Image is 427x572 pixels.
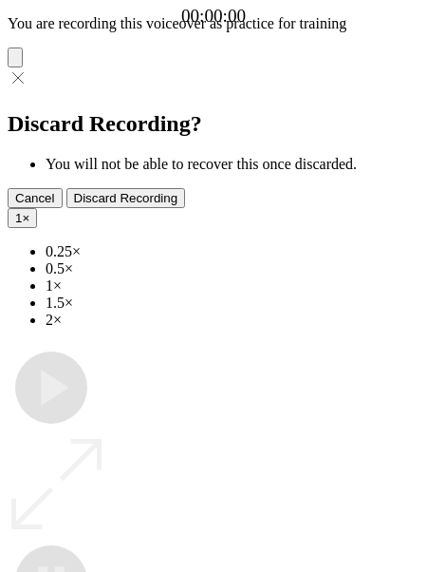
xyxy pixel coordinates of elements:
span: 1 [15,211,22,225]
li: 1× [46,277,419,295]
li: 0.5× [46,260,419,277]
button: 1× [8,208,37,228]
a: 00:00:00 [181,6,246,27]
li: You will not be able to recover this once discarded. [46,156,419,173]
p: You are recording this voiceover as practice for training [8,15,419,32]
h2: Discard Recording? [8,111,419,137]
button: Discard Recording [66,188,186,208]
button: Cancel [8,188,63,208]
li: 2× [46,312,419,329]
li: 0.25× [46,243,419,260]
li: 1.5× [46,295,419,312]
